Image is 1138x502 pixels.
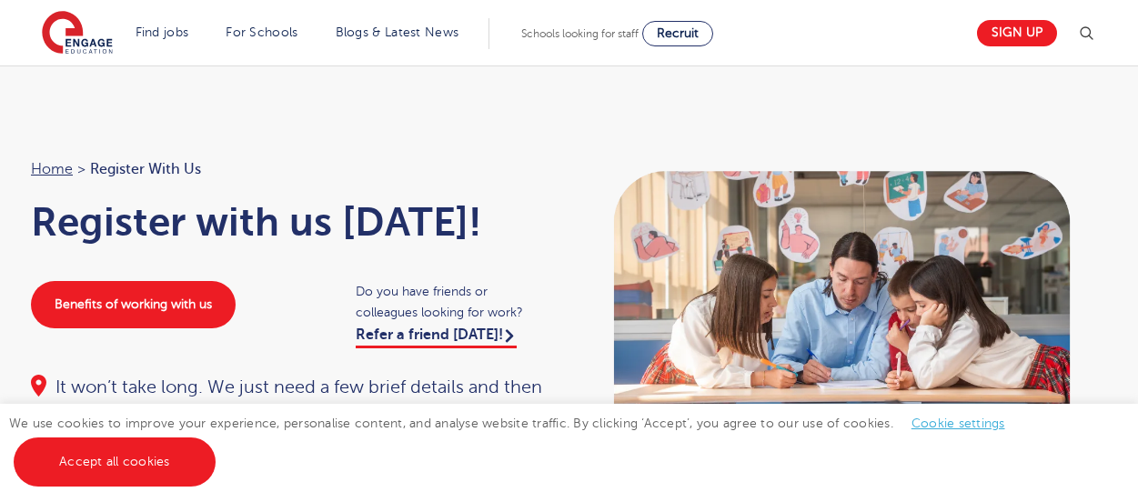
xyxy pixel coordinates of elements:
[642,21,713,46] a: Recruit
[356,281,551,323] span: Do you have friends or colleagues looking for work?
[31,281,236,328] a: Benefits of working with us
[31,375,551,477] div: It won’t take long. We just need a few brief details and then one of our friendly team members wi...
[911,417,1005,430] a: Cookie settings
[14,437,216,487] a: Accept all cookies
[977,20,1057,46] a: Sign up
[136,25,189,39] a: Find jobs
[31,161,73,177] a: Home
[336,25,459,39] a: Blogs & Latest News
[31,157,551,181] nav: breadcrumb
[42,11,113,56] img: Engage Education
[9,417,1023,468] span: We use cookies to improve your experience, personalise content, and analyse website traffic. By c...
[657,26,699,40] span: Recruit
[356,326,517,348] a: Refer a friend [DATE]!
[77,161,86,177] span: >
[521,27,639,40] span: Schools looking for staff
[31,199,551,245] h1: Register with us [DATE]!
[90,157,201,181] span: Register with us
[226,25,297,39] a: For Schools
